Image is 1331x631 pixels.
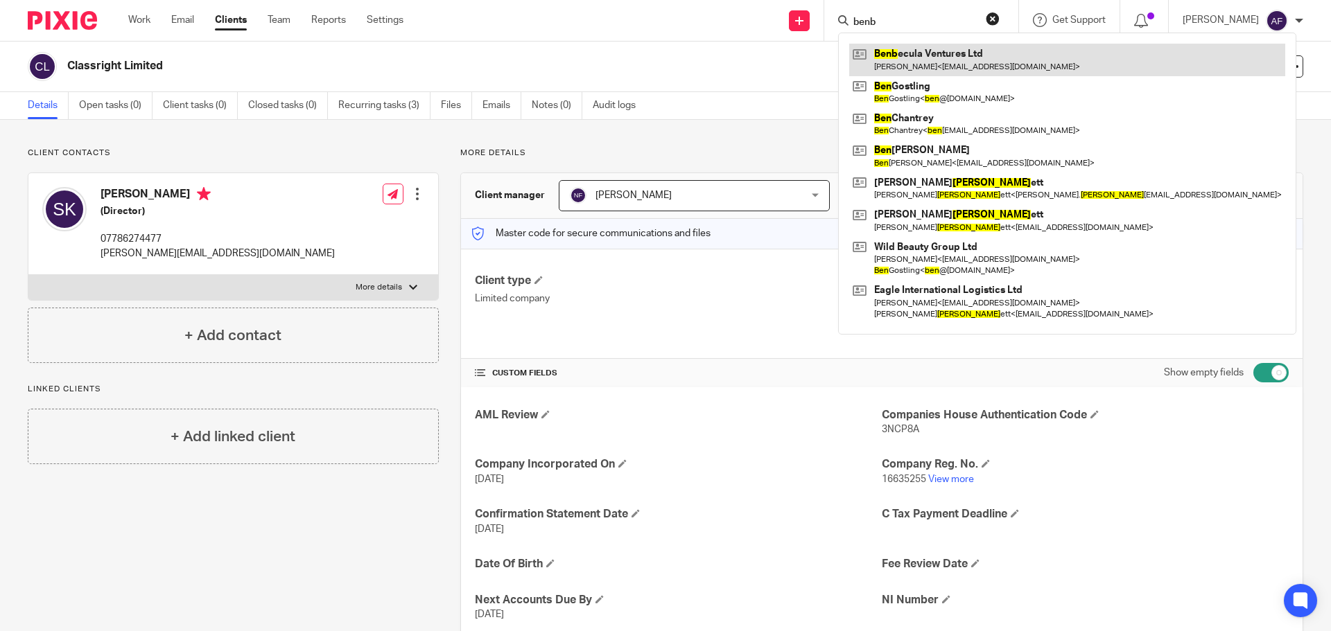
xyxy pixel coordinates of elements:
[79,92,153,119] a: Open tasks (0)
[1052,15,1106,25] span: Get Support
[101,187,335,204] h4: [PERSON_NAME]
[595,190,672,200] span: [PERSON_NAME]
[475,274,882,288] h4: Client type
[42,187,87,231] img: svg%3E
[882,425,919,434] span: 3NCP8A
[171,426,295,447] h4: + Add linked client
[852,17,977,29] input: Search
[475,593,882,607] h4: Next Accounts Due By
[928,474,974,484] a: View more
[475,524,504,534] span: [DATE]
[248,92,328,119] a: Closed tasks (0)
[268,13,290,27] a: Team
[475,507,882,522] h4: Confirmation Statement Date
[367,13,403,27] a: Settings
[482,92,521,119] a: Emails
[570,187,586,204] img: svg%3E
[882,408,1289,423] h4: Companies House Authentication Code
[28,384,439,395] p: Linked clients
[475,457,882,472] h4: Company Incorporated On
[882,557,1289,571] h4: Fee Review Date
[475,292,882,305] p: Limited company
[338,92,430,119] a: Recurring tasks (3)
[475,368,882,379] h4: CUSTOM FIELDS
[475,188,545,202] h3: Client manager
[882,593,1289,607] h4: NI Number
[28,11,97,30] img: Pixie
[882,507,1289,522] h4: C Tax Payment Deadline
[1183,13,1259,27] p: [PERSON_NAME]
[184,325,281,346] h4: + Add contact
[593,92,646,119] a: Audit logs
[460,148,1303,159] p: More details
[197,187,211,201] i: Primary
[475,408,882,423] h4: AML Review
[471,226,711,240] p: Master code for secure communications and files
[475,610,504,619] span: [DATE]
[101,247,335,260] p: [PERSON_NAME][EMAIL_ADDRESS][DOMAIN_NAME]
[1164,366,1244,380] label: Show empty fields
[311,13,346,27] a: Reports
[215,13,247,27] a: Clients
[163,92,238,119] a: Client tasks (0)
[101,232,335,246] p: 07786274477
[441,92,472,119] a: Files
[475,557,882,571] h4: Date Of Birth
[356,282,402,293] p: More details
[986,12,1000,26] button: Clear
[475,474,504,484] span: [DATE]
[28,148,439,159] p: Client contacts
[171,13,194,27] a: Email
[67,59,905,73] h2: Classright Limited
[28,52,57,81] img: svg%3E
[128,13,150,27] a: Work
[1266,10,1288,32] img: svg%3E
[882,457,1289,472] h4: Company Reg. No.
[28,92,69,119] a: Details
[882,474,926,484] span: 16635255
[532,92,582,119] a: Notes (0)
[101,204,335,218] h5: (Director)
